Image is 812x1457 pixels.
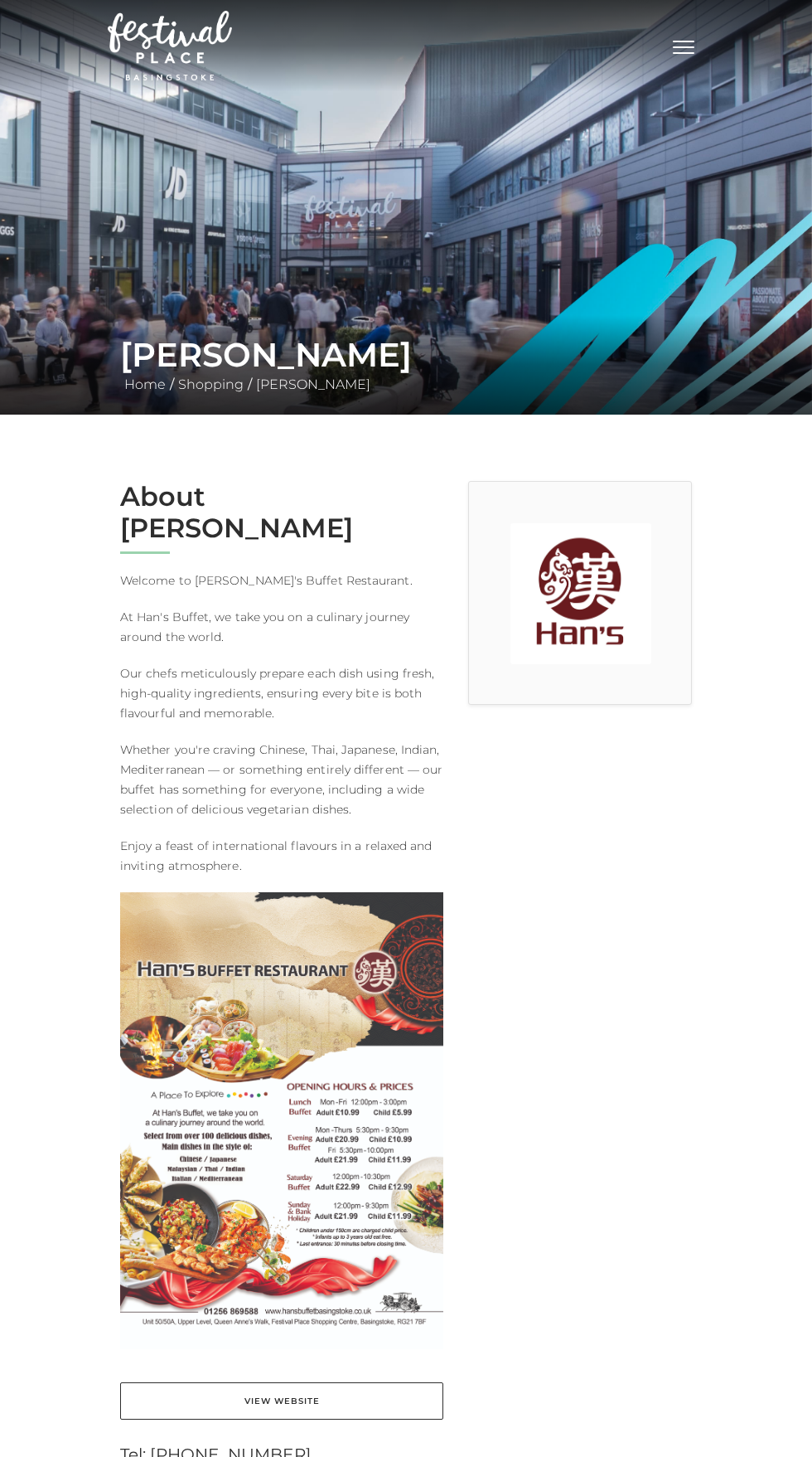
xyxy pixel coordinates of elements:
[120,607,443,647] p: At Han's Buffet, we take you on a culinary journey around the world.
[252,376,375,392] a: [PERSON_NAME]
[120,836,443,876] p: Enjoy a feast of international flavours in a relaxed and inviting atmosphere.
[120,663,443,723] p: Our chefs meticulously prepare each dish using fresh, high-quality ingredients, ensuring every bi...
[120,740,443,819] p: Whether you're craving Chinese, Thai, Japanese, Indian, Mediterranean — or something entirely dif...
[120,376,170,392] a: Home
[663,33,704,57] button: Toggle navigation
[108,335,704,395] div: / /
[108,11,232,80] img: Festival Place Logo
[120,571,443,590] p: Welcome to [PERSON_NAME]'s Buffet Restaurant.
[120,335,692,375] h1: [PERSON_NAME]
[120,481,443,545] h2: About [PERSON_NAME]
[120,1382,443,1420] a: View Website
[174,376,248,392] a: Shopping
